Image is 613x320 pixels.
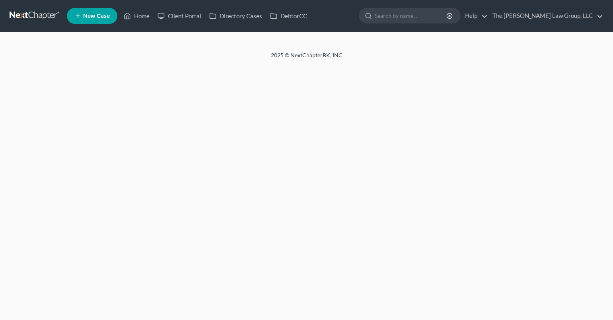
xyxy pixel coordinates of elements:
[120,9,154,23] a: Home
[154,9,205,23] a: Client Portal
[461,9,488,23] a: Help
[375,8,448,23] input: Search by name...
[266,9,311,23] a: DebtorCC
[80,51,533,66] div: 2025 © NextChapterBK, INC
[83,13,110,19] span: New Case
[488,9,603,23] a: The [PERSON_NAME] Law Group, LLC
[205,9,266,23] a: Directory Cases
